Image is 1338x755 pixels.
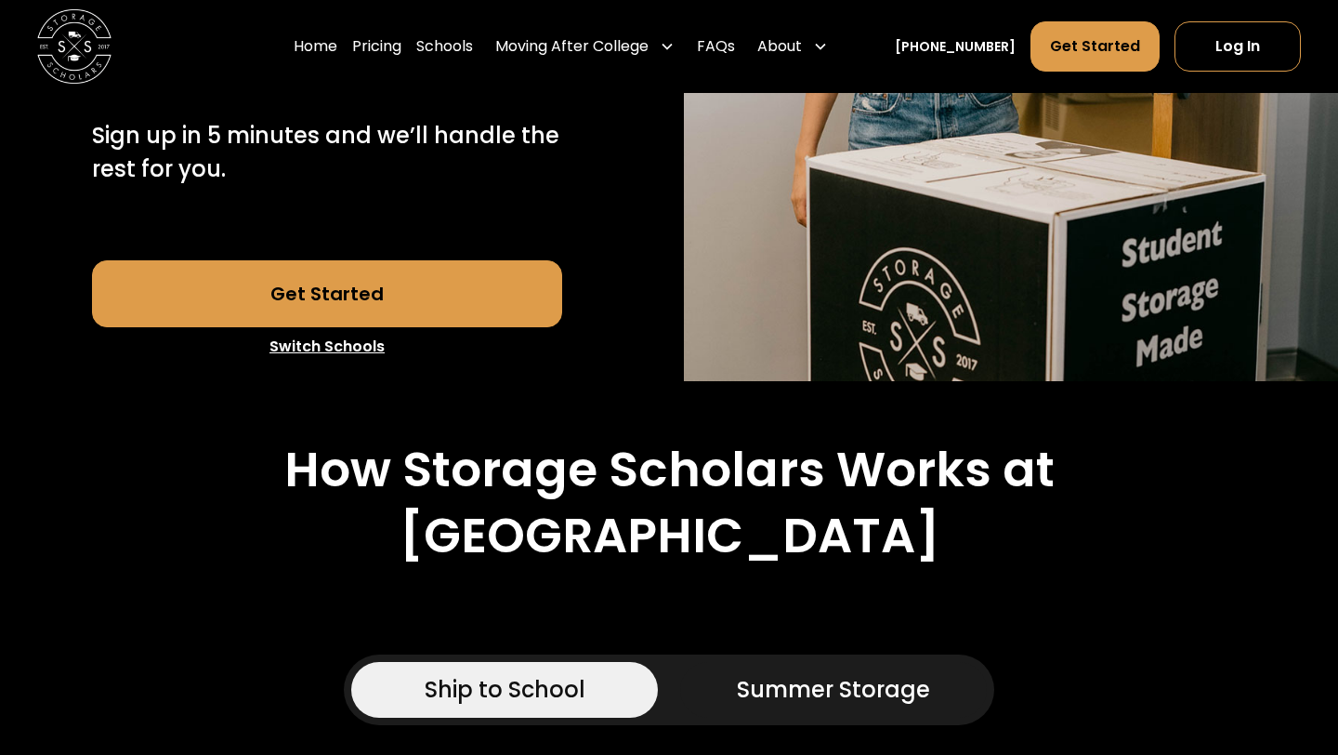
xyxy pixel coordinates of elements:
a: Log In [1174,21,1301,72]
div: Moving After College [488,20,682,73]
h1: students. [92,44,334,100]
div: Moving After College [495,35,649,58]
div: Summer Storage [737,673,930,707]
a: FAQs [697,20,735,73]
div: Ship to School [425,673,585,707]
a: [PHONE_NUMBER] [895,37,1016,57]
a: Pricing [352,20,401,73]
div: About [757,35,802,58]
h2: How Storage Scholars Works at [284,441,1055,498]
a: Switch Schools [92,327,563,366]
a: Get Started [92,260,563,327]
div: About [750,20,835,73]
p: Sign up in 5 minutes and we’ll handle the rest for you. [92,119,563,186]
a: Home [294,20,337,73]
a: Schools [416,20,473,73]
img: Storage Scholars main logo [37,9,111,84]
h2: [GEOGRAPHIC_DATA] [400,507,939,564]
a: Get Started [1030,21,1160,72]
